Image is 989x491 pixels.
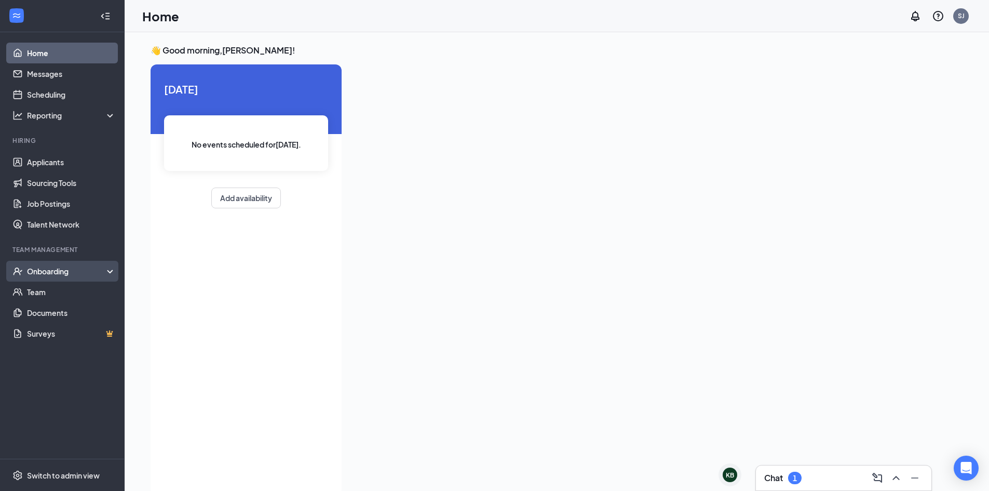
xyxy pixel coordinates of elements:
svg: QuestionInfo [932,10,944,22]
div: 1 [793,474,797,483]
a: Messages [27,63,116,84]
div: SJ [958,11,965,20]
div: KB [726,471,734,480]
svg: Collapse [100,11,111,21]
a: Applicants [27,152,116,172]
button: ComposeMessage [869,470,886,486]
svg: Notifications [909,10,922,22]
span: No events scheduled for [DATE] . [192,139,301,150]
svg: Analysis [12,110,23,121]
svg: ChevronUp [890,472,902,484]
a: SurveysCrown [27,323,116,344]
svg: UserCheck [12,266,23,276]
h1: Home [142,7,179,25]
a: Team [27,282,116,302]
a: Job Postings [27,193,116,214]
a: Talent Network [27,214,116,235]
div: Switch to admin view [27,470,100,481]
div: Open Intercom Messenger [954,456,979,481]
div: Onboarding [27,266,107,276]
div: Hiring [12,136,114,145]
button: ChevronUp [888,470,904,486]
div: Reporting [27,110,116,121]
a: Sourcing Tools [27,172,116,193]
h3: Chat [764,472,783,484]
span: [DATE] [164,81,328,97]
svg: WorkstreamLogo [11,10,22,21]
svg: Minimize [909,472,921,484]
a: Scheduling [27,84,116,105]
a: Home [27,43,116,63]
a: Documents [27,302,116,323]
button: Add availability [211,188,281,208]
h3: 👋 Good morning, [PERSON_NAME] ! [151,45,931,56]
button: Minimize [906,470,923,486]
div: Team Management [12,245,114,254]
svg: Settings [12,470,23,481]
svg: ComposeMessage [871,472,884,484]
